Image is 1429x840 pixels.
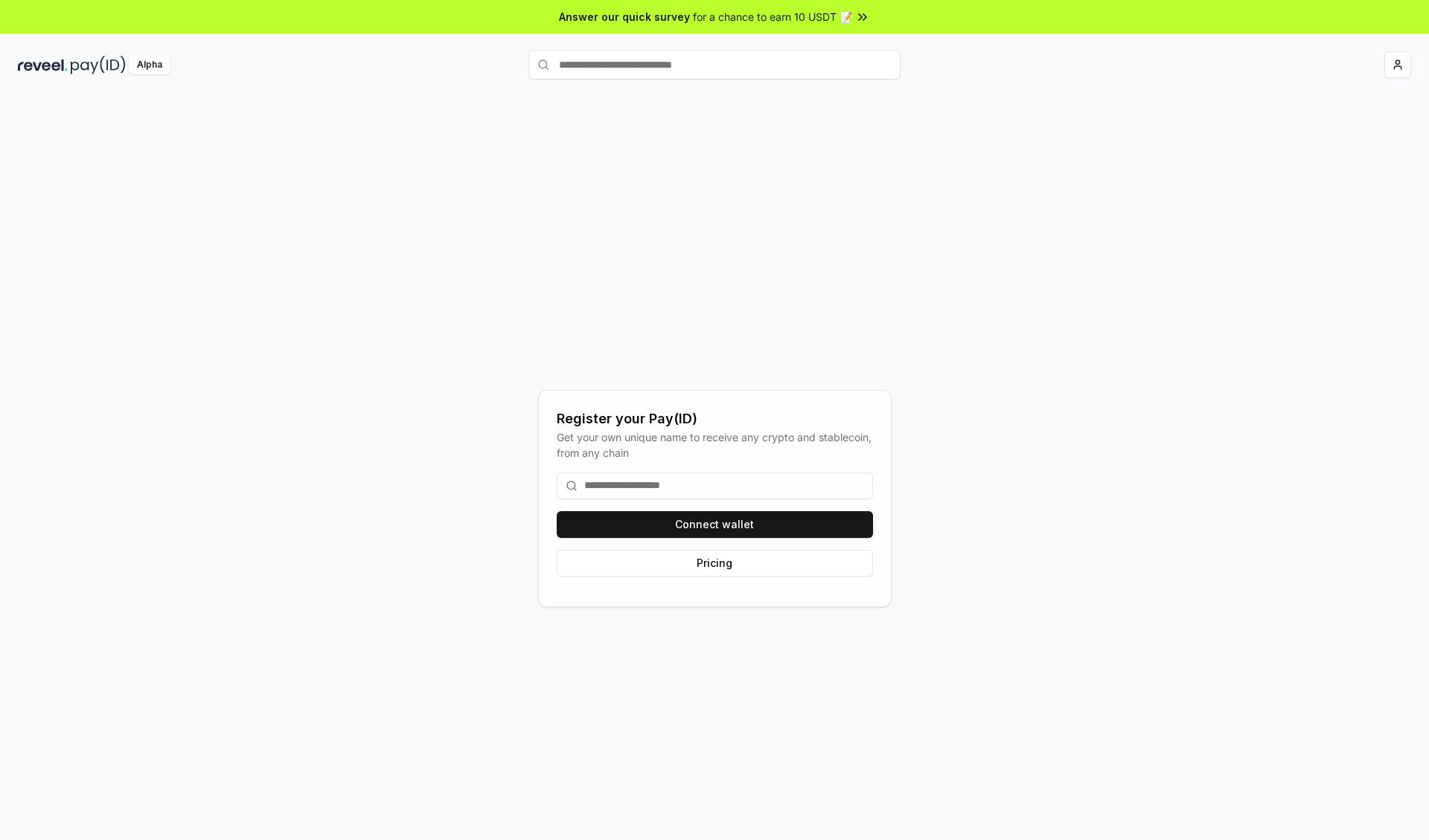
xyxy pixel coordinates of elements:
img: pay_id [71,56,126,74]
span: for a chance to earn 10 USDT 📝 [693,9,852,25]
span: Answer our quick survey [559,9,690,25]
div: Register your Pay(ID) [557,408,873,429]
button: Connect wallet [557,511,873,538]
div: Get your own unique name to receive any crypto and stablecoin, from any chain [557,429,873,461]
div: Alpha [129,56,170,74]
button: Pricing [557,550,873,577]
img: reveel_dark [18,56,68,74]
